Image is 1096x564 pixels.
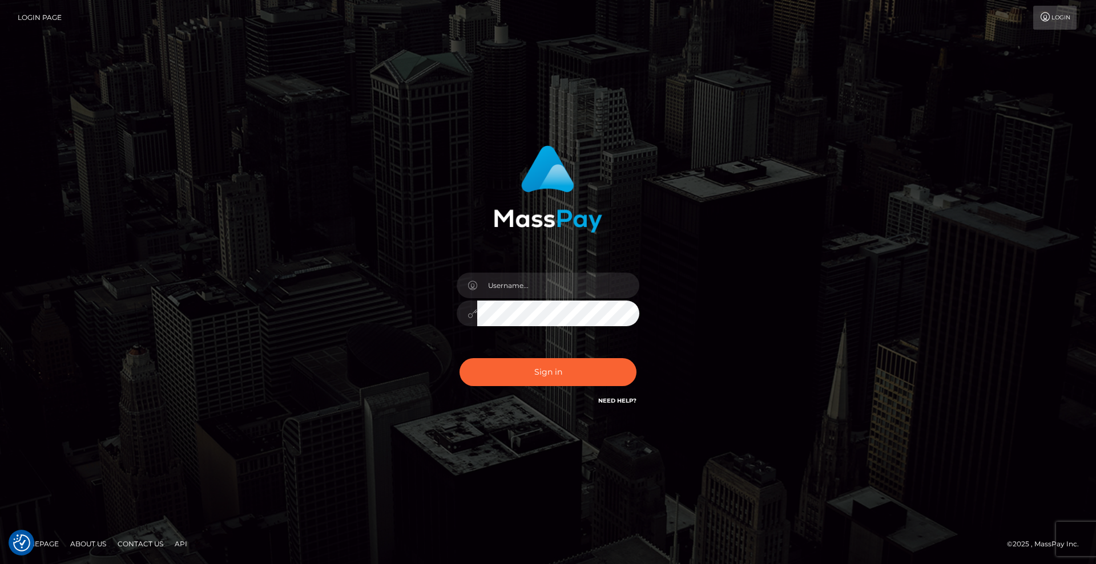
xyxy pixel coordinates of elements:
[13,534,30,551] img: Revisit consent button
[598,397,636,404] a: Need Help?
[170,535,192,553] a: API
[13,534,30,551] button: Consent Preferences
[113,535,168,553] a: Contact Us
[477,273,639,298] input: Username...
[494,145,602,233] img: MassPay Login
[1007,538,1087,550] div: © 2025 , MassPay Inc.
[1033,6,1077,30] a: Login
[18,6,62,30] a: Login Page
[460,358,636,386] button: Sign in
[13,535,63,553] a: Homepage
[66,535,111,553] a: About Us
